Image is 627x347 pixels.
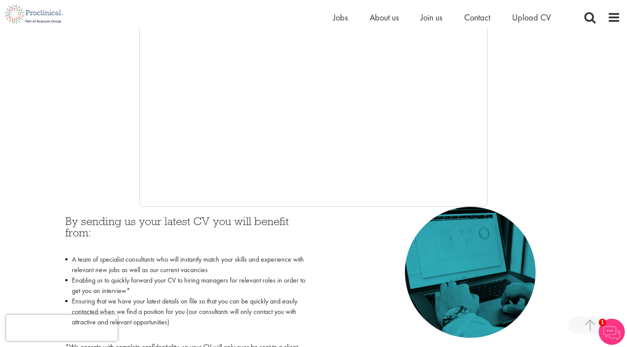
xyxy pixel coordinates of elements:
[6,315,118,341] iframe: reCAPTCHA
[333,12,348,23] a: Jobs
[65,296,307,338] li: Ensuring that we have your latest details on file so that you can be quickly and easily contacted...
[65,275,307,296] li: Enabling us to quickly forward your CV to hiring managers for relevant roles in order to get you ...
[65,216,307,250] h3: By sending us your latest CV you will benefit from:
[599,319,606,326] span: 1
[65,254,307,275] li: A team of specialist consultants who will instantly match your skills and experience with relevan...
[421,12,442,23] a: Join us
[464,12,490,23] a: Contact
[512,12,551,23] a: Upload CV
[370,12,399,23] a: About us
[599,319,625,345] img: Chatbot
